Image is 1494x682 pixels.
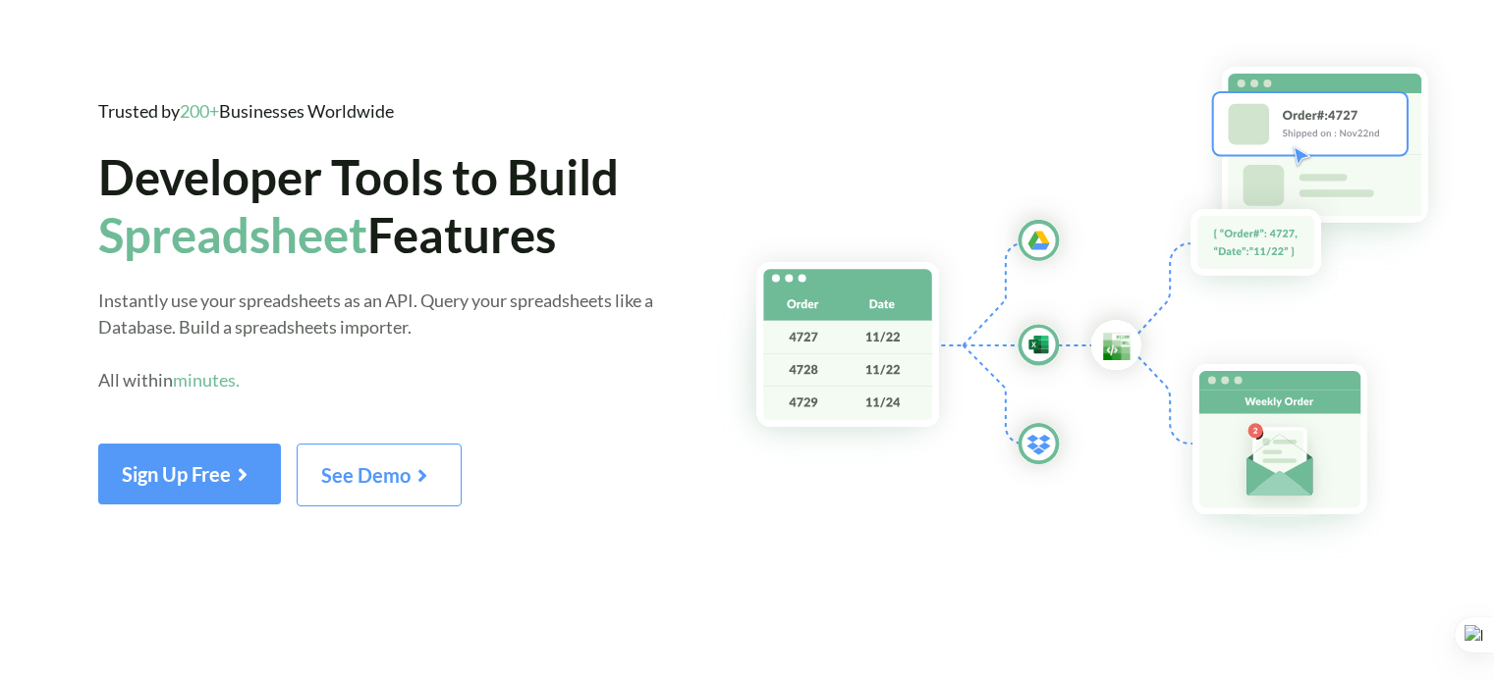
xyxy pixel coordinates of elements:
span: Developer Tools to Build Features [98,147,619,263]
span: Trusted by Businesses Worldwide [98,100,394,122]
button: See Demo [297,444,462,506]
span: 200+ [180,100,219,122]
button: Sign Up Free [98,444,281,504]
a: See Demo [297,470,462,487]
span: Sign Up Free [122,462,257,486]
span: See Demo [321,463,437,487]
span: Spreadsheet [98,205,367,263]
span: Instantly use your spreadsheets as an API. Query your spreadsheets like a Database. Build a sprea... [98,289,653,391]
span: minutes. [173,369,240,391]
img: Hero Spreadsheet Flow [717,39,1494,562]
